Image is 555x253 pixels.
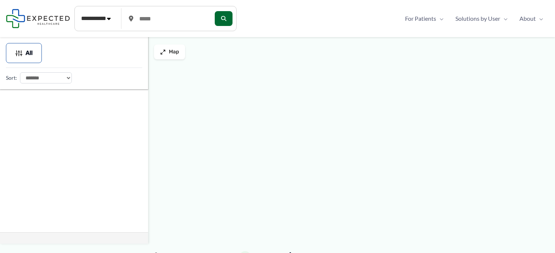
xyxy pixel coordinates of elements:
img: Filter [15,49,23,57]
span: Menu Toggle [500,13,508,24]
span: Menu Toggle [536,13,543,24]
button: All [6,43,42,63]
span: All [26,50,33,56]
button: Map [154,45,185,59]
label: Sort: [6,73,17,83]
span: About [519,13,536,24]
span: For Patients [405,13,436,24]
a: Solutions by UserMenu Toggle [449,13,514,24]
span: Solutions by User [455,13,500,24]
a: AboutMenu Toggle [514,13,549,24]
span: Map [169,49,179,55]
a: For PatientsMenu Toggle [399,13,449,24]
img: Expected Healthcare Logo - side, dark font, small [6,9,70,28]
img: Maximize [160,49,166,55]
span: Menu Toggle [436,13,444,24]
